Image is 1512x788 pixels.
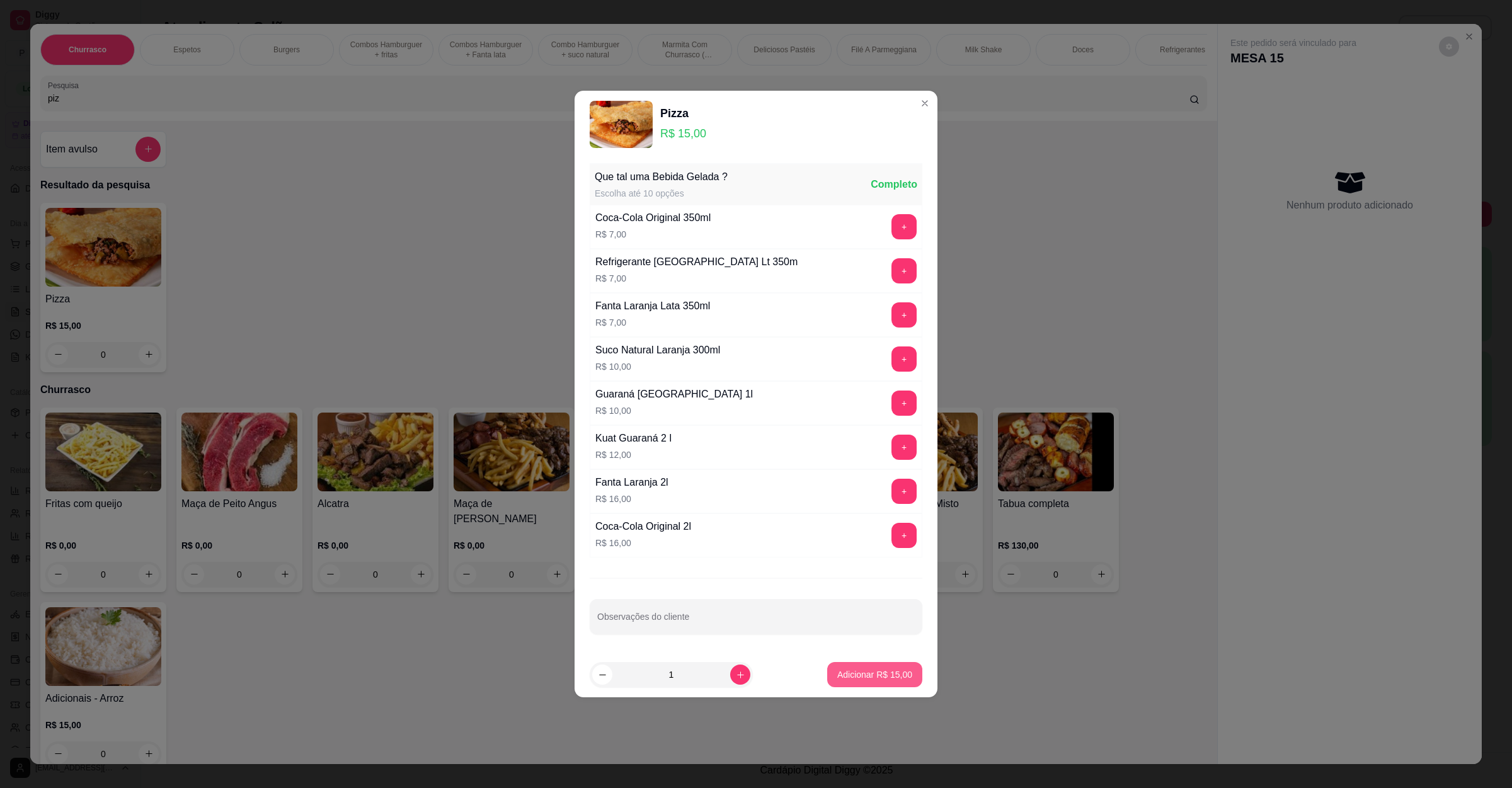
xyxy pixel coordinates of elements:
div: Suco Natural Laranja 300ml [595,343,720,358]
button: add [891,214,917,239]
p: R$ 12,00 [595,448,672,461]
p: R$ 7,00 [595,228,711,241]
p: R$ 10,00 [595,404,753,417]
button: add [891,391,917,416]
p: Adicionar R$ 15,00 [837,668,912,681]
button: add [891,346,917,372]
img: product-image [590,101,653,148]
div: Completo [871,177,917,192]
p: R$ 16,00 [595,537,691,549]
div: Escolha até 10 opções [595,187,728,200]
div: Que tal uma Bebida Gelada ? [595,169,728,185]
button: add [891,435,917,460]
div: Guaraná [GEOGRAPHIC_DATA] 1l [595,387,753,402]
button: add [891,258,917,283]
div: Coca-Cola Original 350ml [595,210,711,226]
div: Coca-Cola Original 2l [595,519,691,534]
button: increase-product-quantity [730,665,750,685]
button: add [891,523,917,548]
div: Refrigerante [GEOGRAPHIC_DATA] Lt 350m [595,254,798,270]
div: Fanta Laranja Lata 350ml [595,299,710,314]
button: add [891,302,917,328]
p: R$ 16,00 [595,493,668,505]
p: R$ 10,00 [595,360,720,373]
input: Observações do cliente [597,615,915,628]
button: decrease-product-quantity [592,665,612,685]
button: add [891,479,917,504]
p: R$ 7,00 [595,316,710,329]
button: Close [915,93,935,113]
div: Fanta Laranja 2l [595,475,668,490]
p: R$ 15,00 [660,125,706,142]
div: Pizza [660,105,706,122]
p: R$ 7,00 [595,272,798,285]
div: Kuat Guaraná 2 l [595,431,672,446]
button: Adicionar R$ 15,00 [827,662,922,687]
